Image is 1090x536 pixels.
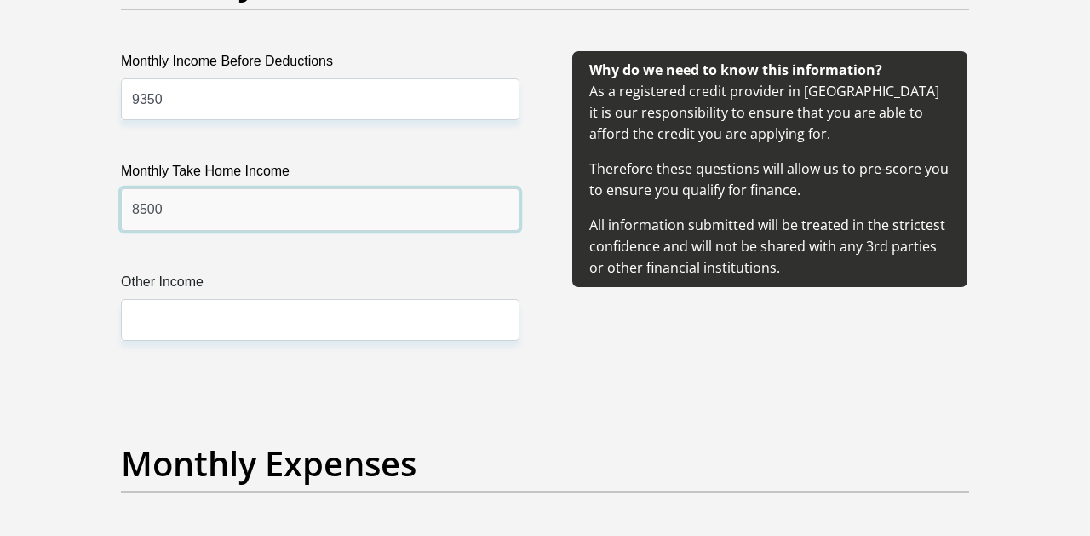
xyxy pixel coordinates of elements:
input: Other Income [121,299,519,341]
label: Monthly Take Home Income [121,161,519,188]
span: As a registered credit provider in [GEOGRAPHIC_DATA] it is our responsibility to ensure that you ... [589,61,949,277]
input: Monthly Take Home Income [121,188,519,230]
h2: Monthly Expenses [121,443,969,484]
input: Monthly Income Before Deductions [121,78,519,120]
b: Why do we need to know this information? [589,61,882,79]
label: Monthly Income Before Deductions [121,51,519,78]
label: Other Income [121,272,519,299]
